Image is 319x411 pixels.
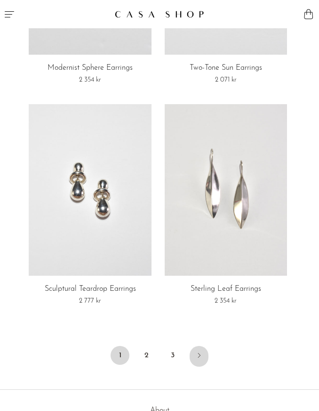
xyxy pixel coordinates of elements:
[190,64,262,73] a: Two-Tone Sun Earrings
[79,76,101,83] span: 2 354 kr
[79,297,101,304] span: 2 777 kr
[215,76,237,83] span: 2 071 kr
[215,297,237,304] span: 2 354 kr
[45,285,136,294] a: Sculptural Teardrop Earrings
[190,346,208,367] a: Next
[48,64,133,73] a: Modernist Sphere Earrings
[191,285,261,294] a: Sterling Leaf Earrings
[137,346,156,365] a: 2
[163,346,182,365] a: 3
[111,346,129,365] span: 1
